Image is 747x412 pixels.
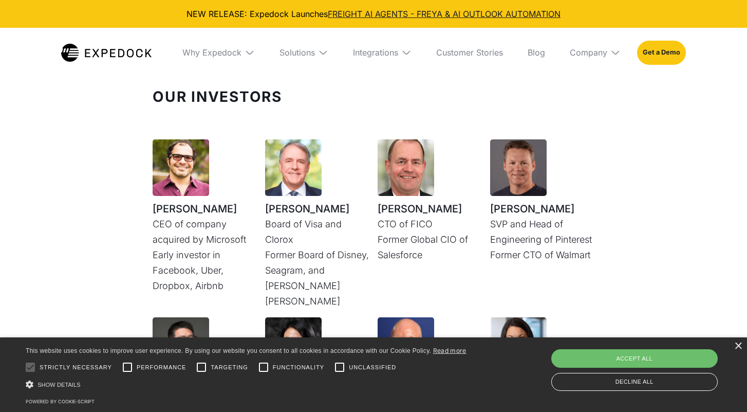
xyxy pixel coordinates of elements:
strong: Our Investors [153,88,282,105]
h1: [PERSON_NAME] [265,201,369,217]
a: Get a Demo [637,41,686,64]
div: Close [734,343,742,350]
span: Performance [137,363,186,372]
p: CTO of FICO Former Global CIO of Salesforce [378,217,482,263]
p: SVP and Head of Engineering of Pinterest Former CTO of Walmart [490,217,594,263]
h1: [PERSON_NAME] [490,201,594,217]
span: Strictly necessary [40,363,112,372]
div: Decline all [551,373,718,391]
div: Why Expedock [174,28,263,77]
div: Solutions [279,47,315,58]
img: Bob Matschullat [265,139,322,196]
img: Maynard Webb [378,317,434,374]
img: Sarah Smith [490,317,547,374]
a: Read more [433,347,466,354]
img: Maria Zhang [265,317,322,374]
span: This website uses cookies to improve user experience. By using our website you consent to all coo... [26,347,431,354]
a: Customer Stories [428,28,511,77]
span: Unclassified [349,363,396,372]
div: Why Expedock [182,47,241,58]
div: Integrations [353,47,398,58]
div: Company [570,47,607,58]
img: Ali Partovi [153,139,209,196]
h1: [PERSON_NAME] [378,201,482,217]
h1: [PERSON_NAME] [153,201,257,217]
div: Integrations [345,28,420,77]
span: Functionality [273,363,324,372]
img: Claus Moldt [378,139,434,196]
div: Show details [26,379,466,390]
div: Accept all [551,349,718,368]
a: Blog [519,28,553,77]
p: CEO of company acquired by Microsoft Early investor in Facebook, Uber, Dropbox, Airbnb [153,217,257,294]
img: Liqing Zeng [153,317,209,374]
div: Company [562,28,629,77]
img: Jeremy King [490,139,547,196]
span: Show details [38,382,81,388]
div: NEW RELEASE: Expedock Launches [8,8,739,20]
iframe: Chat Widget [696,363,747,412]
p: Board of Visa and Clorox Former Board of Disney, Seagram, and [PERSON_NAME] [PERSON_NAME] [265,217,369,309]
a: FREIGHT AI AGENTS - FREYA & AI OUTLOOK AUTOMATION [328,9,561,19]
div: Solutions [271,28,337,77]
a: Powered by cookie-script [26,399,95,404]
span: Targeting [211,363,248,372]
